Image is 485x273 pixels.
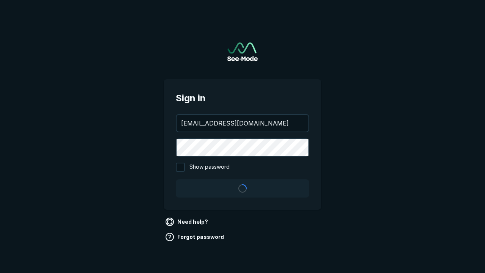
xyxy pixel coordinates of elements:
a: Go to sign in [227,42,258,61]
a: Need help? [164,216,211,228]
input: your@email.com [177,115,308,132]
span: Show password [189,163,230,172]
span: Sign in [176,91,309,105]
img: See-Mode Logo [227,42,258,61]
a: Forgot password [164,231,227,243]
